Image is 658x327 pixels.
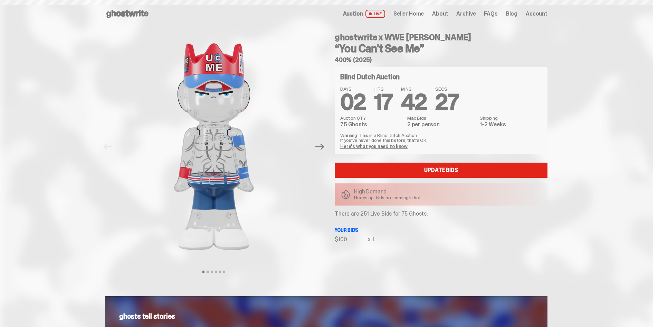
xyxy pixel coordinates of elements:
[335,211,547,217] p: There are 251 Live Bids for 75 Ghosts.
[432,11,448,17] a: About
[312,139,327,154] button: Next
[354,189,421,194] p: High Demand
[340,143,408,149] a: Here's what you need to know
[435,87,459,91] span: SECS
[401,88,427,117] span: 42
[340,87,366,91] span: DAYS
[343,11,363,17] span: Auction
[223,271,225,273] button: View slide 6
[219,271,221,273] button: View slide 5
[340,88,366,117] span: 02
[335,228,547,233] p: Your bids
[335,57,547,63] h5: 400% (2025)
[119,28,309,266] img: John_Cena_Hero_1.png
[335,43,547,54] h3: “You Can't See Me”
[393,11,424,17] a: Seller Home
[211,271,213,273] button: View slide 3
[354,195,421,200] p: Heads up: bids are coming in hot
[435,88,459,117] span: 27
[484,11,497,17] a: FAQs
[506,11,517,17] a: Blog
[456,11,476,17] a: Archive
[340,73,400,80] h4: Blind Dutch Auction
[119,313,534,320] p: ghosts tell stories
[374,88,393,117] span: 17
[368,237,374,242] div: x 1
[335,33,547,42] h4: ghostwrite x WWE [PERSON_NAME]
[343,10,385,18] a: Auction LIVE
[340,116,403,120] dt: Auction QTY
[202,271,204,273] button: View slide 1
[215,271,217,273] button: View slide 4
[401,87,427,91] span: MINS
[374,87,393,91] span: HRS
[207,271,209,273] button: View slide 2
[340,122,403,127] dd: 75 Ghosts
[480,116,542,120] dt: Shipping
[526,11,547,17] a: Account
[335,163,547,178] a: Update Bids
[407,116,476,120] dt: Max Bids
[407,122,476,127] dd: 2 per person
[365,10,385,18] span: LIVE
[480,122,542,127] dd: 1-2 Weeks
[340,133,542,143] p: Warning: This is a Blind Dutch Auction. If you’ve never done this before, that’s OK.
[335,237,368,242] div: $100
